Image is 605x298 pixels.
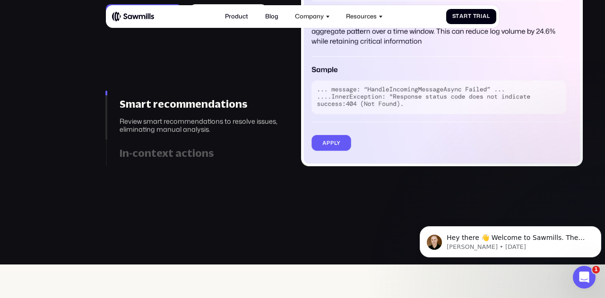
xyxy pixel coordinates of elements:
a: StartTrial [446,9,496,25]
div: Company [295,13,324,20]
a: Blog [260,9,283,25]
span: S [452,13,456,19]
iframe: Intercom live chat [573,266,596,289]
span: a [483,13,487,19]
a: Starttrial [106,4,181,25]
p: Message from Winston, sent 3d ago [31,36,173,45]
div: Smart recommendations [120,98,280,110]
span: r [476,13,481,19]
span: t [456,13,459,19]
div: Resources [342,9,388,25]
span: t [468,13,472,19]
span: l [487,13,490,19]
div: Review smart recommendations to resolve issues, eliminating manual analysis. [120,117,280,134]
span: r [464,13,468,19]
span: i [481,13,483,19]
div: In-context actions [120,147,280,159]
a: Product [221,9,253,25]
span: a [459,13,464,19]
span: T [473,13,477,19]
a: Scheduledemo [190,4,266,25]
iframe: Intercom notifications message [416,206,605,272]
span: 1 [592,266,600,273]
div: Company [290,9,334,25]
div: Resources [346,13,377,20]
span: Hey there 👋 Welcome to Sawmills. The smart telemetry management platform that solves cost, qualit... [31,27,169,73]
